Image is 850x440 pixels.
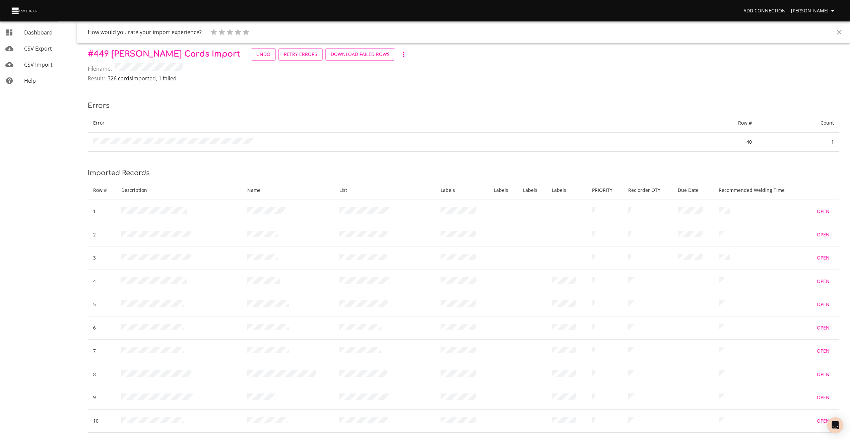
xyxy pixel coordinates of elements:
span: Open [815,231,831,239]
span: Retry Errors [284,50,317,59]
th: Recommended Welding Time [713,181,802,200]
td: 1 [88,200,116,223]
th: Labels [435,181,488,200]
span: CSV Export [24,45,52,52]
span: Filename: [88,65,112,73]
th: Labels [546,181,587,200]
span: Download Failed Rows [331,50,390,59]
td: 8 [88,363,116,386]
button: Undo [251,48,276,61]
a: Open [812,205,834,218]
span: Help [24,77,36,84]
span: Open [815,347,831,355]
th: Count [757,114,839,133]
img: CSV Loader [11,6,39,15]
a: Open [812,368,834,381]
a: Open [812,345,834,357]
span: Imported records [88,169,150,177]
a: Open [812,415,834,427]
td: 1 [757,133,839,152]
th: Due Date [672,181,714,200]
td: 7 [88,340,116,363]
p: 326 cards imported , 1 failed [108,74,177,82]
span: Result: [88,74,105,82]
a: Open [812,229,834,241]
th: Name [242,181,334,200]
a: Open [812,275,834,288]
span: Open [815,393,831,402]
th: Labels [518,181,547,200]
th: Rec order QTY [623,181,672,200]
button: [PERSON_NAME] [788,5,839,17]
span: Open [815,300,831,309]
td: 5 [88,293,116,316]
span: Dashboard [24,29,53,36]
button: Download Failed Rows [325,48,395,61]
span: Open [815,417,831,425]
a: Open [812,322,834,334]
th: PRIORITY [587,181,623,200]
td: 6 [88,316,116,340]
span: # 449 [PERSON_NAME] Cards Import [88,50,240,59]
span: [PERSON_NAME] [791,7,837,15]
span: CSV Import [24,61,53,68]
span: Undo [256,50,270,59]
span: Open [815,254,831,262]
td: 3 [88,246,116,270]
td: 2 [88,223,116,246]
span: Open [815,277,831,286]
td: 10 [88,409,116,433]
a: Open [812,298,834,311]
th: Row # [88,181,116,200]
a: Retry Errors [278,48,323,61]
td: 9 [88,386,116,410]
th: Error [88,114,674,133]
span: Errors [88,102,110,109]
button: Close [831,24,847,40]
th: Description [116,181,242,200]
span: Add Connection [743,7,786,15]
th: Labels [488,181,518,200]
td: 4 [88,270,116,293]
th: Row # [674,114,757,133]
a: Open [812,252,834,264]
a: Open [812,391,834,404]
h6: How would you rate your import experience? [88,27,202,37]
span: Open [815,207,831,216]
span: Open [815,324,831,332]
span: Open [815,370,831,379]
td: 40 [674,133,757,152]
th: List [334,181,435,200]
a: Add Connection [741,5,788,17]
div: Open Intercom Messenger [827,417,843,433]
